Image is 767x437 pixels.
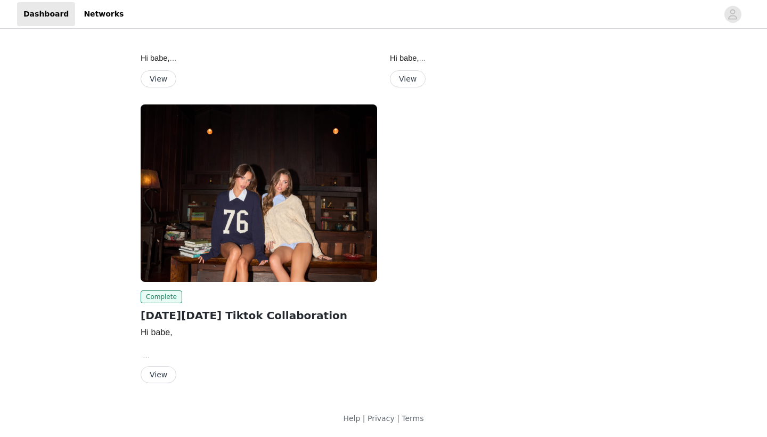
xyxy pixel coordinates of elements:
button: View [390,70,426,87]
a: View [141,371,176,379]
a: Help [343,414,360,423]
button: View [141,70,176,87]
span: Hi babe, [141,54,177,62]
a: Dashboard [17,2,75,26]
span: Hi babe, [141,328,173,337]
a: Terms [402,414,423,423]
button: View [141,366,176,383]
img: Edikted [141,104,377,282]
a: Privacy [368,414,395,423]
h2: [DATE][DATE] Tiktok Collaboration [141,307,377,323]
a: View [390,75,426,83]
a: View [141,75,176,83]
span: Hi babe, [390,54,426,62]
span: Complete [141,290,182,303]
a: Networks [77,2,130,26]
span: | [397,414,399,423]
span: | [363,414,365,423]
div: avatar [728,6,738,23]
